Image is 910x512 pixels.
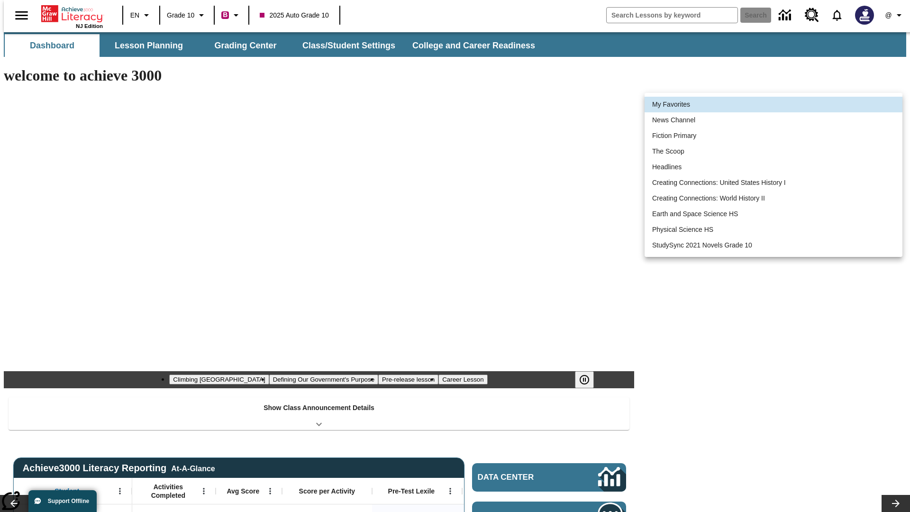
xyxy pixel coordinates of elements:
[645,175,902,191] li: Creating Connections: United States History I
[645,238,902,253] li: StudySync 2021 Novels Grade 10
[645,191,902,206] li: Creating Connections: World History II
[645,222,902,238] li: Physical Science HS
[645,159,902,175] li: Headlines
[645,97,902,112] li: My Favorites
[645,144,902,159] li: The Scoop
[645,112,902,128] li: News Channel
[645,128,902,144] li: Fiction Primary
[645,206,902,222] li: Earth and Space Science HS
